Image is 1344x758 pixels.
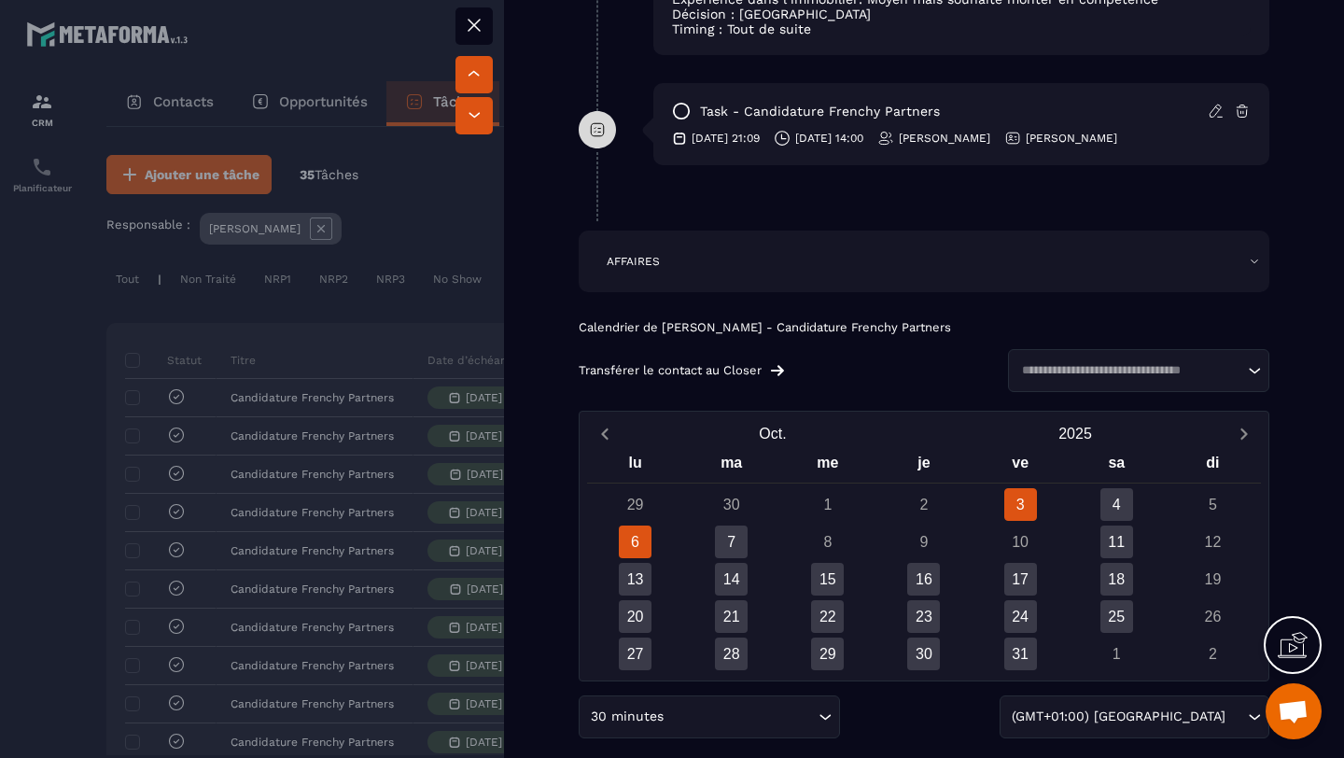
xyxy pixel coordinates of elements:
[811,563,844,596] div: 15
[587,488,1261,670] div: Calendar days
[1100,526,1133,558] div: 11
[622,417,924,450] button: Open months overlay
[1197,526,1229,558] div: 12
[1069,450,1165,483] div: sa
[1100,563,1133,596] div: 18
[907,600,940,633] div: 23
[586,707,667,727] span: 30 minutes
[683,450,779,483] div: ma
[579,695,840,738] div: Search for option
[1229,707,1243,727] input: Search for option
[1000,695,1269,738] div: Search for option
[619,488,651,521] div: 29
[619,638,651,670] div: 27
[1007,707,1229,727] span: (GMT+01:00) [GEOGRAPHIC_DATA]
[779,450,875,483] div: me
[587,421,622,446] button: Previous month
[672,21,1251,36] p: Timing : Tout de suite
[1197,638,1229,670] div: 2
[1015,361,1243,380] input: Search for option
[1197,600,1229,633] div: 26
[811,638,844,670] div: 29
[667,707,814,727] input: Search for option
[1100,488,1133,521] div: 4
[1008,349,1269,392] div: Search for option
[811,526,844,558] div: 8
[1226,421,1261,446] button: Next month
[1004,488,1037,521] div: 3
[907,638,940,670] div: 30
[715,600,748,633] div: 21
[715,526,748,558] div: 7
[619,600,651,633] div: 20
[795,131,863,146] p: [DATE] 14:00
[619,563,651,596] div: 13
[607,254,660,269] p: AFFAIRES
[1004,600,1037,633] div: 24
[715,488,748,521] div: 30
[1100,638,1133,670] div: 1
[1004,563,1037,596] div: 17
[1197,563,1229,596] div: 19
[899,131,990,146] p: [PERSON_NAME]
[811,600,844,633] div: 22
[811,488,844,521] div: 1
[1197,488,1229,521] div: 5
[672,7,1251,21] p: Décision : [GEOGRAPHIC_DATA]
[692,131,760,146] p: [DATE] 21:09
[587,450,683,483] div: lu
[875,450,972,483] div: je
[579,363,762,378] p: Transférer le contact au Closer
[700,103,940,120] p: task - Candidature Frenchy Partners
[1026,131,1117,146] p: [PERSON_NAME]
[1266,683,1322,739] div: Ouvrir le chat
[973,450,1069,483] div: ve
[715,563,748,596] div: 14
[715,638,748,670] div: 28
[907,488,940,521] div: 2
[1165,450,1261,483] div: di
[1100,600,1133,633] div: 25
[907,526,940,558] div: 9
[924,417,1226,450] button: Open years overlay
[587,450,1261,670] div: Calendar wrapper
[1004,638,1037,670] div: 31
[907,563,940,596] div: 16
[619,526,651,558] div: 6
[579,320,1269,335] p: Calendrier de [PERSON_NAME] - Candidature Frenchy Partners
[1004,526,1037,558] div: 10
